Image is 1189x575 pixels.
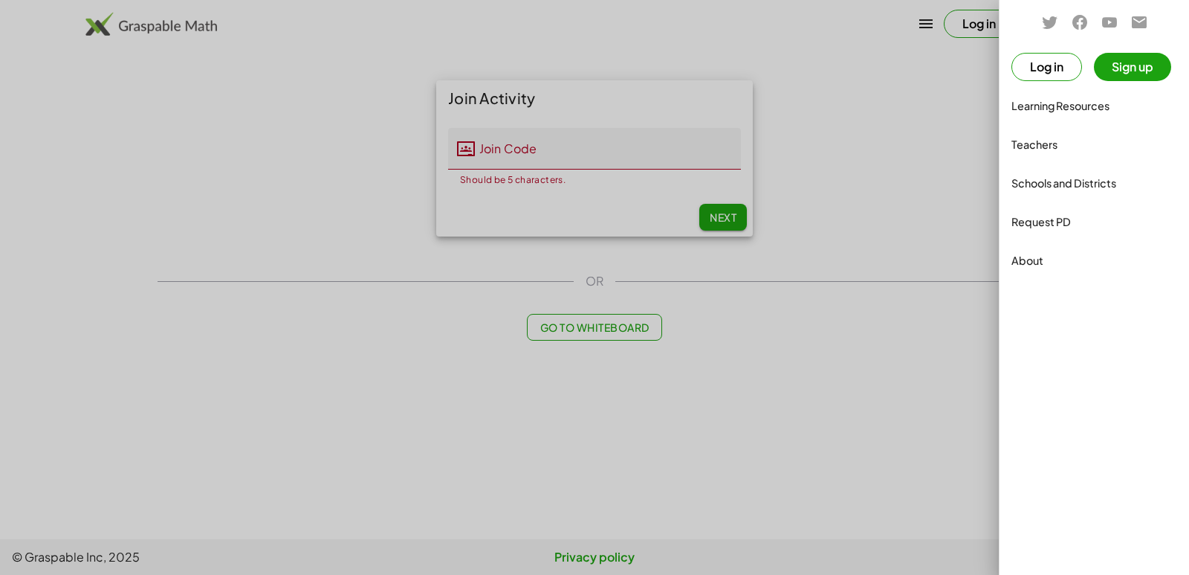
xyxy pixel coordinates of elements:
[1011,53,1082,81] button: Log in
[1011,97,1177,115] div: Learning Resources
[1011,251,1177,269] div: About
[1005,88,1183,123] a: Learning Resources
[1005,242,1183,278] a: About
[1011,213,1177,231] div: Request PD
[1011,174,1177,192] div: Schools and Districts
[1011,135,1177,153] div: Teachers
[1094,53,1171,81] button: Sign up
